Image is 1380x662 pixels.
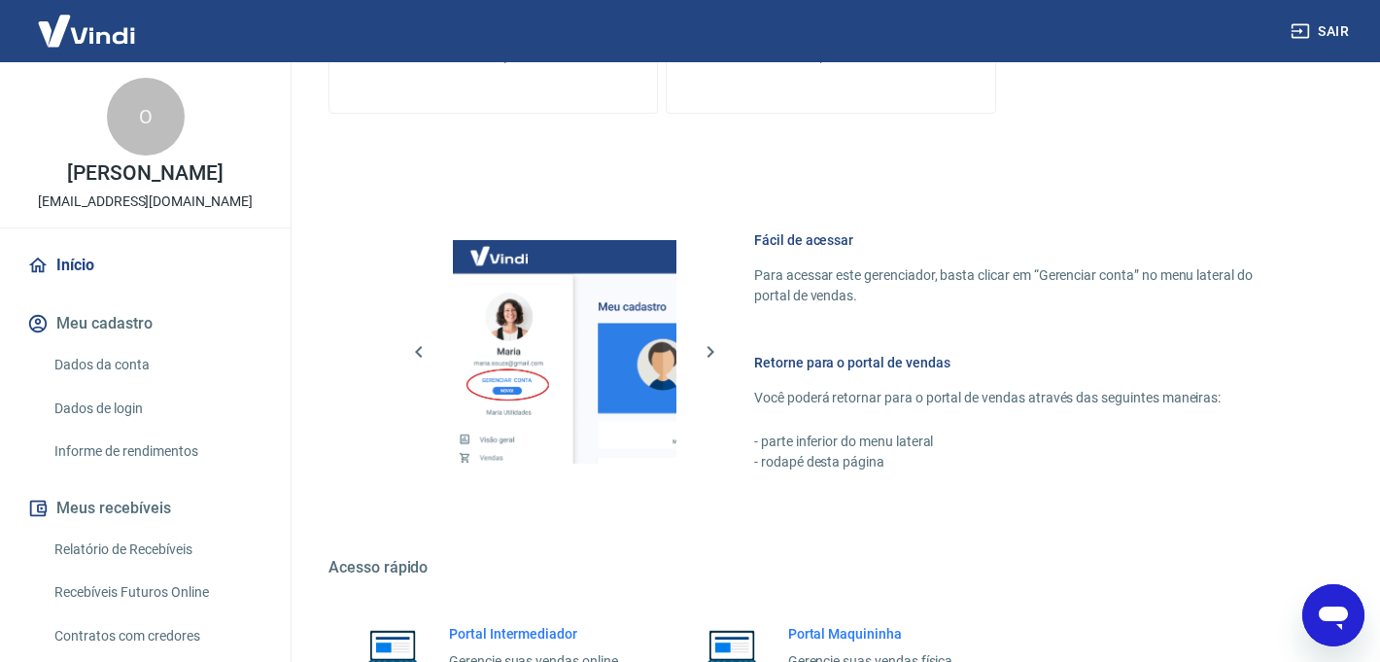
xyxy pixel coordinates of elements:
a: Contratos com credores [47,616,267,656]
h5: Acesso rápido [328,558,1333,577]
h6: Fácil de acessar [754,230,1287,250]
a: Dados da conta [47,345,267,385]
h6: Portal Maquininha [788,624,957,644]
p: [EMAIL_ADDRESS][DOMAIN_NAME] [38,192,253,212]
img: Imagem da dashboard mostrando o botão de gerenciar conta na sidebar no lado esquerdo [453,240,676,464]
button: Meu cadastro [23,302,267,345]
button: Meus recebíveis [23,487,267,530]
p: Para acessar este gerenciador, basta clicar em “Gerenciar conta” no menu lateral do portal de ven... [754,265,1287,306]
a: Dados de login [47,389,267,429]
a: Informe de rendimentos [47,432,267,471]
h6: Retorne para o portal de vendas [754,353,1287,372]
a: Recebíveis Futuros Online [47,573,267,612]
h6: Portal Intermediador [449,624,622,644]
a: Início [23,244,267,287]
p: - rodapé desta página [754,452,1287,472]
img: Vindi [23,1,150,60]
div: O [107,78,185,156]
p: [PERSON_NAME] [67,163,223,184]
p: Você poderá retornar para o portal de vendas através das seguintes maneiras: [754,388,1287,408]
iframe: Botão para abrir a janela de mensagens [1302,584,1364,646]
a: Relatório de Recebíveis [47,530,267,570]
button: Sair [1287,14,1357,50]
p: - parte inferior do menu lateral [754,432,1287,452]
